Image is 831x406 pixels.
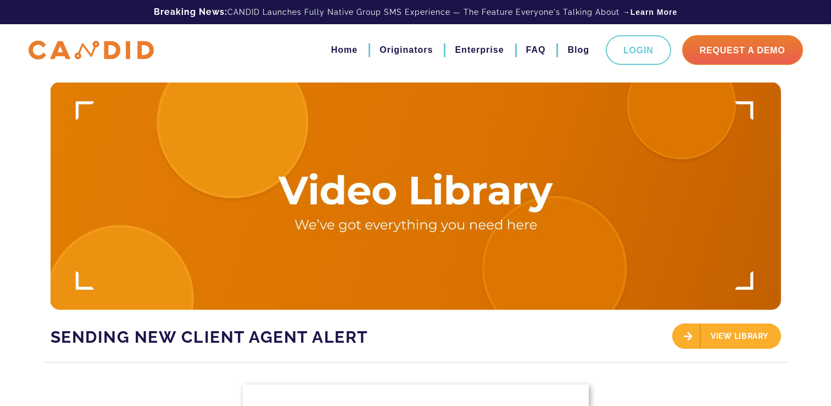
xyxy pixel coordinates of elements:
img: CANDID APP [29,41,154,60]
div: View Library [672,323,780,349]
a: Request A Demo [682,35,803,65]
h1: Sending New Client Agent Alert [51,315,408,354]
a: Enterprise [455,41,504,59]
a: Login [606,35,671,65]
a: Blog [567,41,589,59]
a: Home [331,41,358,59]
a: FAQ [526,41,546,59]
a: View Library [672,341,780,350]
b: Breaking News: [154,7,227,17]
a: Originators [380,41,433,59]
a: Learn More [631,7,677,18]
img: Video Library Hero [51,83,781,310]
